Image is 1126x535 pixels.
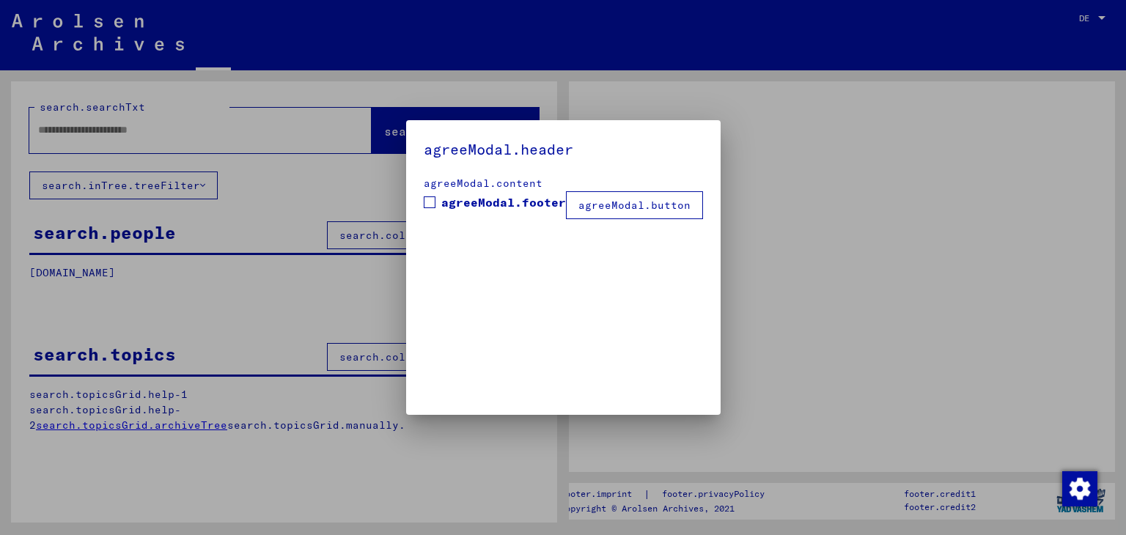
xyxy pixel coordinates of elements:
[1061,471,1097,506] div: Zustimmung ändern
[424,176,703,191] div: agreeModal.content
[441,193,566,211] span: agreeModal.footer
[566,191,703,219] button: agreeModal.button
[1062,471,1097,506] img: Zustimmung ändern
[424,138,703,161] h5: agreeModal.header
